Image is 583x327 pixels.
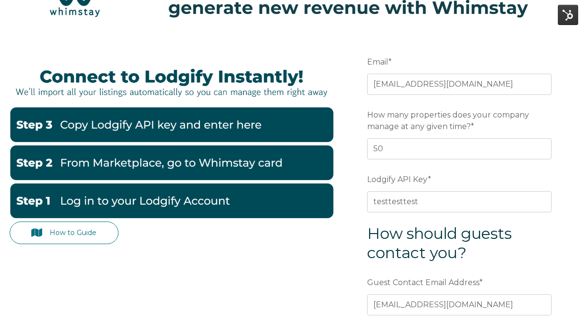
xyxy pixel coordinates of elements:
[10,222,119,244] a: How to Guide
[10,183,333,218] img: Lodgify1
[10,107,333,142] img: Lodgify3
[367,172,428,187] span: Lodgify API Key
[367,224,512,262] span: How should guests contact you?
[367,54,388,69] span: Email
[558,5,578,25] img: HubSpot Tools Menu Toggle
[367,275,479,290] span: Guest Contact Email Address
[10,145,333,180] img: Lodgify2
[367,107,529,134] span: How many properties does your company manage at any given time?
[10,60,333,104] img: LodgifyBanner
